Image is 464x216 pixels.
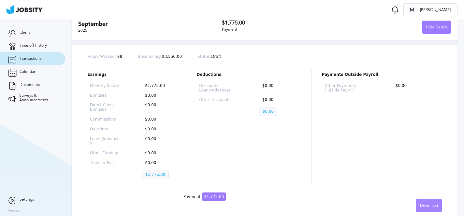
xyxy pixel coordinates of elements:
[417,8,454,12] span: [PERSON_NAME]
[416,199,442,212] button: Download
[90,137,121,146] p: Loans/Advances
[142,84,173,88] p: $1,775.00
[78,21,222,27] h2: September
[90,103,121,112] p: Direct Client Bonuses
[197,54,211,59] span: Status:
[142,161,173,165] p: $0.00
[20,30,30,35] span: Client
[90,117,121,122] p: Commissions
[87,73,175,77] p: Earnings
[20,83,40,87] span: Documents
[87,54,116,59] span: Hours Worked:
[78,28,87,33] span: 2025
[90,84,121,88] p: Monthly Salary
[222,20,336,26] h3: $1,775.00
[142,151,173,156] p: $0.00
[322,73,442,77] p: Payments Outside Payroll
[392,84,439,93] p: $0.00
[138,55,182,59] p: $3,550.00
[20,43,47,48] span: Time off history
[8,209,20,213] label: Version:
[196,73,300,77] p: Deductions
[90,151,121,156] p: Other Earnings
[222,27,336,32] div: Payment
[142,137,173,146] p: $0.00
[142,171,169,179] p: $1,775.00
[90,93,121,98] p: Bonuses
[407,5,417,15] div: M
[142,117,173,122] p: $0.00
[142,103,173,112] p: $0.00
[199,98,238,102] p: Other Discounts
[19,93,57,103] span: Surveys & Announcements
[259,84,298,93] p: $0.00
[420,204,438,208] span: Download
[199,84,238,93] p: Discounts Loans/Advances
[403,3,457,16] button: M[PERSON_NAME]
[7,5,42,14] img: ab4bad089aa723f57921c736e9817d99.png
[325,84,371,93] p: Other Payments Outside Payroll
[142,127,173,132] p: $0.00
[183,195,226,199] div: Payment
[90,127,121,132] p: Overtime
[422,21,451,34] button: Hide Details
[142,93,173,98] p: $0.00
[259,98,298,102] p: $0.00
[202,192,226,201] span: $1,775.00
[20,197,34,202] span: Settings
[138,54,162,59] span: Base Salary:
[87,55,122,59] p: 88
[259,108,277,116] p: $0.00
[90,161,121,165] p: Transfer Fee
[20,70,35,74] span: Calendar
[197,55,221,59] p: Draft
[20,57,41,61] span: Transactions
